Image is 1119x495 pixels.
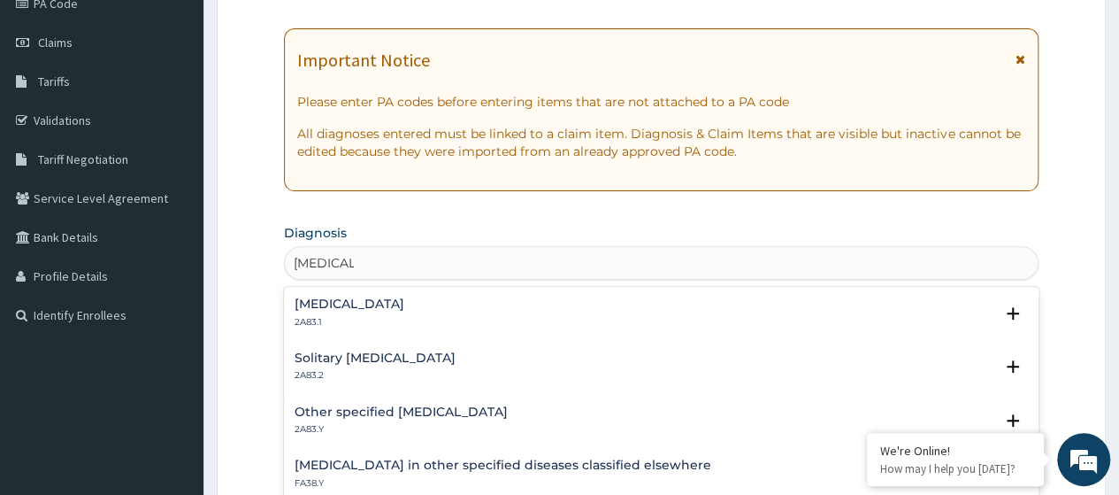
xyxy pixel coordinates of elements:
p: 2A83.2 [295,369,456,382]
i: open select status [1002,356,1023,377]
p: 2A83.Y [295,423,508,436]
span: Claims [38,35,73,50]
span: Tariff Negotiation [38,151,128,167]
h4: Solitary [MEDICAL_DATA] [295,352,456,365]
img: d_794563401_company_1708531726252_794563401 [33,89,72,133]
i: open select status [1002,303,1023,324]
div: Minimize live chat window [290,9,333,51]
div: Chat with us now [92,99,297,122]
textarea: Type your message and hit 'Enter' [9,317,337,379]
h4: [MEDICAL_DATA] [295,298,404,311]
i: open select status [1002,410,1023,431]
p: Please enter PA codes before entering items that are not attached to a PA code [297,93,1025,111]
div: We're Online! [880,443,1031,459]
p: FA38.Y [295,477,711,490]
p: 2A83.1 [295,316,404,329]
h4: Other specified [MEDICAL_DATA] [295,406,508,419]
span: We're online! [103,140,244,319]
span: Tariffs [38,73,70,89]
label: Diagnosis [284,224,347,242]
p: How may I help you today? [880,461,1031,476]
p: All diagnoses entered must be linked to a claim item. Diagnosis & Claim Items that are visible bu... [297,125,1025,160]
h4: [MEDICAL_DATA] in other specified diseases classified elsewhere [295,459,711,472]
h1: Important Notice [297,50,430,70]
